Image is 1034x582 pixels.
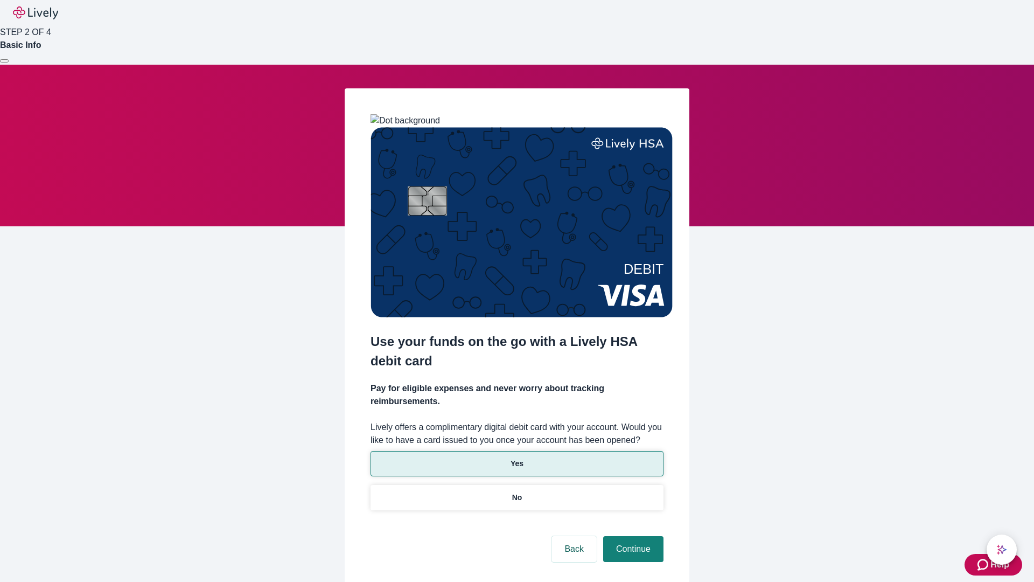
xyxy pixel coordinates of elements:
[371,332,663,371] h2: Use your funds on the go with a Lively HSA debit card
[987,535,1017,565] button: chat
[512,492,522,503] p: No
[371,485,663,510] button: No
[371,382,663,408] h4: Pay for eligible expenses and never worry about tracking reimbursements.
[996,544,1007,555] svg: Lively AI Assistant
[511,458,523,469] p: Yes
[977,558,990,571] svg: Zendesk support icon
[551,536,597,562] button: Back
[603,536,663,562] button: Continue
[371,127,673,317] img: Debit card
[371,114,440,127] img: Dot background
[990,558,1009,571] span: Help
[13,6,58,19] img: Lively
[371,421,663,447] label: Lively offers a complimentary digital debit card with your account. Would you like to have a card...
[371,451,663,476] button: Yes
[965,554,1022,576] button: Zendesk support iconHelp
